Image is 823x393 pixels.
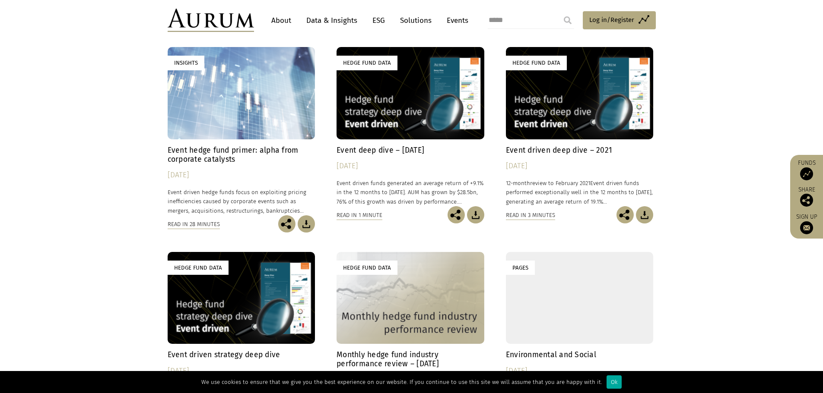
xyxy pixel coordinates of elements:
[506,261,535,275] div: Pages
[794,187,819,207] div: Share
[506,180,530,186] span: 12-month
[298,215,315,233] img: Download Article
[448,206,465,223] img: Share this post
[794,159,819,180] a: Funds
[467,206,484,223] img: Download Article
[559,12,576,29] input: Submit
[337,160,484,172] div: [DATE]
[337,211,382,220] div: Read in 1 minute
[396,13,436,28] a: Solutions
[506,350,654,359] h4: Environmental and Social
[616,206,634,223] img: Share this post
[368,13,389,28] a: ESG
[168,350,315,359] h4: Event driven strategy deep dive
[168,188,315,215] p: Event driven hedge funds focus on exploiting pricing inefficiencies caused by corporate events su...
[800,221,813,234] img: Sign up to our newsletter
[506,47,654,206] a: Hedge Fund Data Event driven deep dive – 2021 [DATE] 12-monthreview to February 2021Event driven ...
[589,15,634,25] span: Log in/Register
[337,261,397,275] div: Hedge Fund Data
[794,213,819,234] a: Sign up
[278,215,296,233] img: Share this post
[168,9,254,32] img: Aurum
[168,365,315,377] div: [DATE]
[636,206,653,223] img: Download Article
[337,179,484,206] p: Event driven funds generated an average return of +9.1% in the 12 months to [DATE]. AUM has grown...
[506,179,654,206] p: review to February 2021Event driven funds performed exceptionally well in the 12 months to [DATE]...
[506,160,654,172] div: [DATE]
[506,146,654,155] h4: Event driven deep dive – 2021
[442,13,468,28] a: Events
[337,56,397,70] div: Hedge Fund Data
[506,211,555,220] div: Read in 3 minutes
[168,169,315,181] div: [DATE]
[337,47,484,206] a: Hedge Fund Data Event deep dive – [DATE] [DATE] Event driven funds generated an average return of...
[168,146,315,164] h4: Event hedge fund primer: alpha from corporate catalysts
[302,13,362,28] a: Data & Insights
[337,146,484,155] h4: Event deep dive – [DATE]
[506,56,567,70] div: Hedge Fund Data
[800,167,813,180] img: Access Funds
[337,350,484,368] h4: Monthly hedge fund industry performance review – [DATE]
[583,11,656,29] a: Log in/Register
[168,56,204,70] div: Insights
[506,365,654,377] div: [DATE]
[607,375,622,389] div: Ok
[267,13,296,28] a: About
[800,194,813,207] img: Share this post
[168,261,229,275] div: Hedge Fund Data
[168,47,315,215] a: Insights Event hedge fund primer: alpha from corporate catalysts [DATE] Event driven hedge funds ...
[168,220,220,229] div: Read in 28 minutes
